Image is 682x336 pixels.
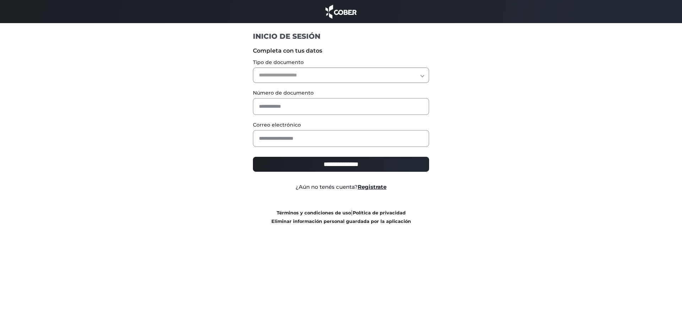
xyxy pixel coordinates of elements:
label: Tipo de documento [253,59,429,66]
label: Correo electrónico [253,121,429,129]
a: Registrate [358,183,386,190]
div: | [248,208,435,225]
a: Eliminar información personal guardada por la aplicación [271,219,411,224]
h1: INICIO DE SESIÓN [253,32,429,41]
a: Términos y condiciones de uso [277,210,351,215]
label: Completa con tus datos [253,47,429,55]
a: Política de privacidad [353,210,406,215]
div: ¿Aún no tenés cuenta? [248,183,435,191]
label: Número de documento [253,89,429,97]
img: cober_marca.png [324,4,358,20]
